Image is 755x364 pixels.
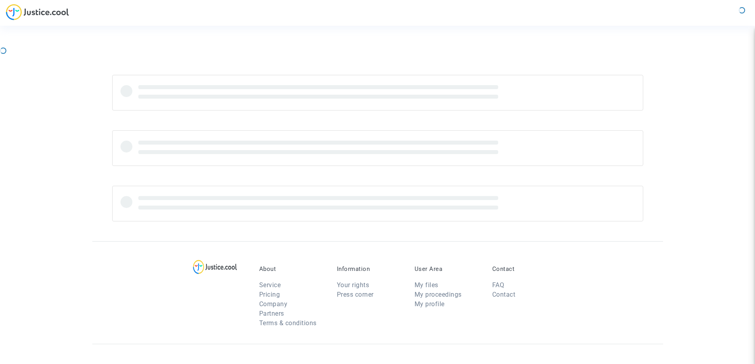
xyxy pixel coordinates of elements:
[415,265,480,273] p: User Area
[415,291,462,298] a: My proceedings
[259,310,284,317] a: Partners
[193,260,237,274] img: logo-lg.svg
[259,291,280,298] a: Pricing
[337,281,369,289] a: Your rights
[415,281,438,289] a: My files
[259,319,317,327] a: Terms & conditions
[492,281,505,289] a: FAQ
[492,265,558,273] p: Contact
[259,265,325,273] p: About
[337,291,374,298] a: Press corner
[415,300,445,308] a: My profile
[337,265,403,273] p: Information
[492,291,516,298] a: Contact
[259,281,281,289] a: Service
[259,300,288,308] a: Company
[6,4,69,20] img: jc-logo.svg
